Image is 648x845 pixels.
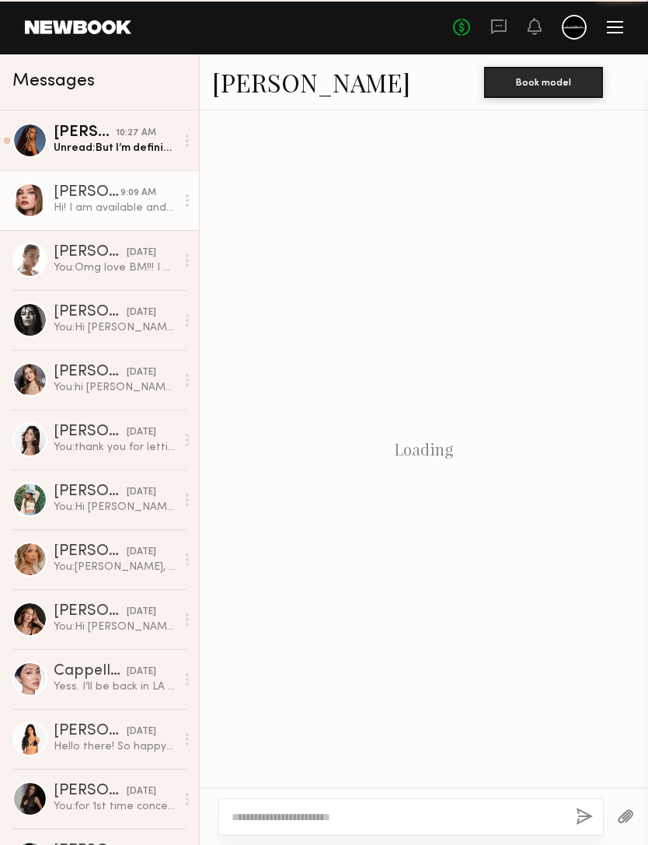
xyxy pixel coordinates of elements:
div: Hello there! So happy to connect with you, just followed you on IG - would love to discuss your v... [54,739,176,754]
span: Messages [12,72,95,90]
div: [DATE] [127,545,156,560]
div: [PERSON_NAME] [54,604,127,620]
div: [PERSON_NAME] [54,484,127,500]
div: You: for 1st time concept shoot, I usually try keep it around 2 to 3 hours. [54,799,176,814]
div: You: thank you for letting me know. [54,440,176,455]
div: You: Omg love BM!!! I heard there was some crazy sand storm this year. [54,260,176,275]
div: [PERSON_NAME] [54,544,127,560]
div: [PERSON_NAME] [54,125,116,141]
div: [DATE] [127,306,156,320]
div: [PERSON_NAME] [54,784,127,799]
div: Loading [395,440,453,459]
button: Book model [484,67,603,98]
div: 9:09 AM [120,186,156,201]
div: [DATE] [127,246,156,260]
div: [DATE] [127,725,156,739]
div: [DATE] [127,425,156,440]
div: [DATE] [127,365,156,380]
div: Yess. I’ll be back in LA 5th, but will let you know before . Thanks 🙏 [54,679,176,694]
div: Cappella L. [54,664,127,679]
div: [PERSON_NAME] [54,424,127,440]
div: [PERSON_NAME] [54,724,127,739]
div: [PERSON_NAME] [54,185,120,201]
div: You: Hi [PERSON_NAME], I am currently working on some vintage film style concepts. I am planning ... [54,500,176,515]
div: [PERSON_NAME] [54,365,127,380]
div: You: Hi [PERSON_NAME], I am currently working on some vintage film style concepts. I am planning ... [54,620,176,634]
a: [PERSON_NAME] [212,65,410,99]
a: Book model [484,75,603,88]
div: 10:27 AM [116,126,156,141]
div: Unread: But I’m definitely open for negotiations. Let me know the price you aiming for [54,141,176,155]
div: [PERSON_NAME] [54,245,127,260]
div: [DATE] [127,665,156,679]
div: You: Hi [PERSON_NAME], I am currently working on some vintage film style concepts. I am planning ... [54,320,176,335]
div: [DATE] [127,784,156,799]
div: Hi! I am available and would love to work with you! My rate is 150$ and hour! [54,201,176,215]
div: [DATE] [127,605,156,620]
div: You: hi [PERSON_NAME], I am currently working on some vintage film style concepts. I am planning ... [54,380,176,395]
div: [DATE] [127,485,156,500]
div: [PERSON_NAME] [54,305,127,320]
div: You: [PERSON_NAME], How have you been? I am planning another shoot. Are you available in Sep? Tha... [54,560,176,574]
